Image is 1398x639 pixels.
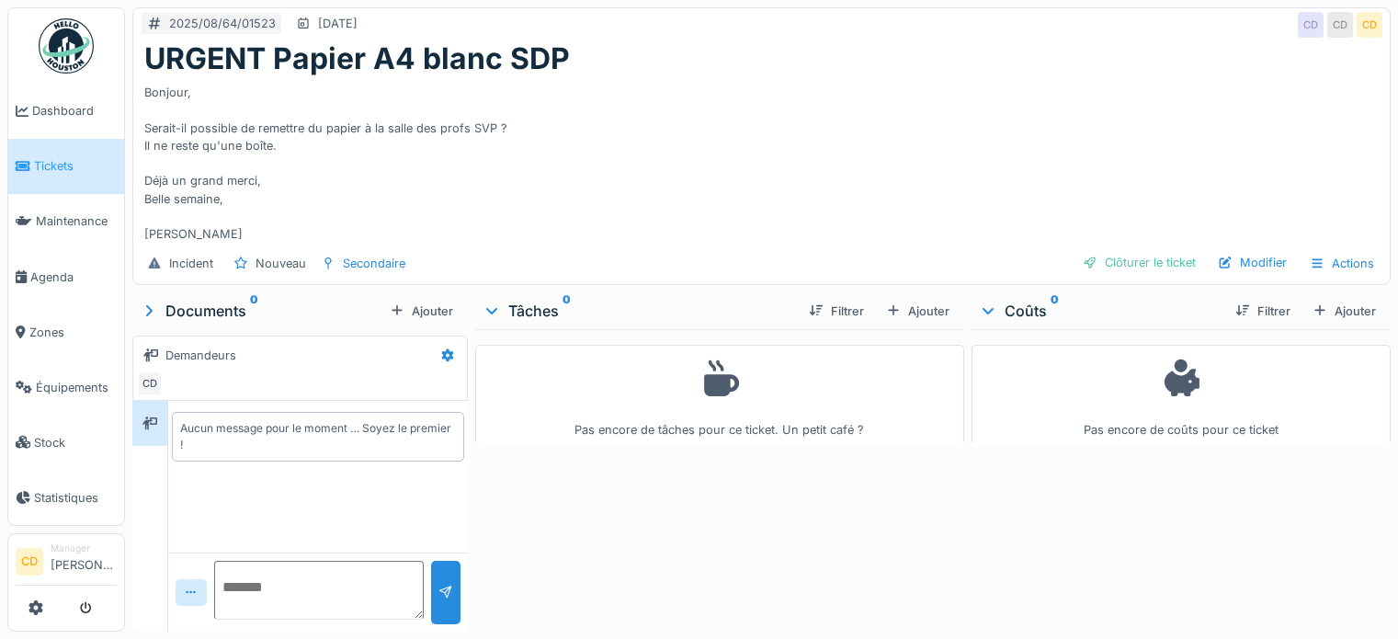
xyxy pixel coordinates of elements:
img: Badge_color-CXgf-gQk.svg [39,18,94,74]
a: Agenda [8,249,124,304]
h1: URGENT Papier A4 blanc SDP [144,41,570,76]
div: Modifier [1210,250,1294,275]
span: Maintenance [36,212,117,230]
div: Ajouter [1305,299,1383,324]
sup: 0 [563,300,571,322]
a: Équipements [8,359,124,415]
div: 2025/08/64/01523 [169,15,276,32]
div: Demandeurs [165,347,236,364]
div: CD [1298,12,1324,38]
div: Aucun message pour le moment … Soyez le premier ! [180,420,456,453]
span: Zones [29,324,117,341]
li: CD [16,548,43,576]
span: Tickets [34,157,117,175]
a: Zones [8,304,124,359]
div: Pas encore de tâches pour ce ticket. Un petit café ? [487,353,952,439]
div: Coûts [979,300,1221,322]
span: Stock [34,434,117,451]
div: CD [1357,12,1382,38]
div: Documents [140,300,382,322]
div: Tâches [483,300,794,322]
sup: 0 [1051,300,1059,322]
div: Filtrer [1228,299,1298,324]
div: Ajouter [879,299,957,324]
div: [DATE] [318,15,358,32]
span: Agenda [30,268,117,286]
div: Actions [1301,250,1382,277]
div: Ajouter [382,299,460,324]
div: CD [137,371,163,396]
li: [PERSON_NAME] [51,542,117,581]
div: Secondaire [343,255,405,272]
div: Incident [169,255,213,272]
div: Clôturer le ticket [1075,250,1203,275]
span: Équipements [36,379,117,396]
a: CD Manager[PERSON_NAME] [16,542,117,586]
a: Tickets [8,139,124,194]
div: Nouveau [256,255,306,272]
a: Maintenance [8,194,124,249]
a: Stock [8,415,124,470]
div: Manager [51,542,117,555]
div: Filtrer [801,299,871,324]
span: Dashboard [32,102,117,120]
a: Dashboard [8,84,124,139]
div: Bonjour, Serait-il possible de remettre du papier à la salle des profs SVP ? Il ne reste qu'une b... [144,76,1379,243]
span: Statistiques [34,489,117,507]
sup: 0 [250,300,258,322]
div: Pas encore de coûts pour ce ticket [983,353,1379,439]
a: Statistiques [8,470,124,525]
div: CD [1327,12,1353,38]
